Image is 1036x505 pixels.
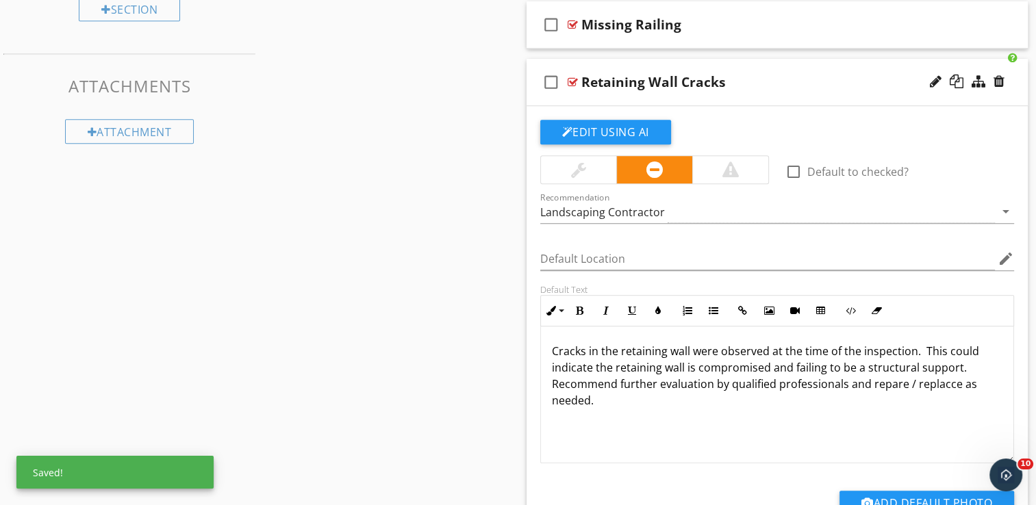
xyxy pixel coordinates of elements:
button: Ordered List [674,298,700,324]
button: Clear Formatting [863,298,889,324]
div: Default Text [540,284,1015,295]
div: Landscaping Contractor [540,206,665,218]
p: Cracks in the retaining wall were observed at the time of the inspection. This could indicate the... [552,343,1003,409]
input: Default Location [540,248,996,270]
div: Attachment [65,119,194,144]
button: Insert Table [808,298,834,324]
i: arrow_drop_down [998,203,1014,220]
div: Missing Railing [581,16,681,33]
button: Bold (Ctrl+B) [567,298,593,324]
button: Edit Using AI [540,120,671,144]
button: Underline (Ctrl+U) [619,298,645,324]
button: Inline Style [541,298,567,324]
label: Default to checked? [807,165,909,179]
button: Insert Video [782,298,808,324]
iframe: Intercom live chat [989,458,1022,491]
div: Retaining Wall Cracks [581,74,726,90]
i: check_box_outline_blank [540,8,562,41]
button: Italic (Ctrl+I) [593,298,619,324]
span: 10 [1018,458,1033,469]
div: Saved! [16,456,214,489]
button: Colors [645,298,671,324]
i: edit [998,250,1014,267]
i: check_box_outline_blank [540,66,562,99]
button: Code View [837,298,863,324]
